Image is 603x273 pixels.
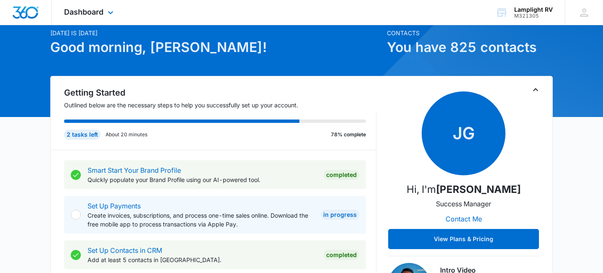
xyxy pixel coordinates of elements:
button: Toggle Collapse [531,85,541,95]
p: Add at least 5 contacts in [GEOGRAPHIC_DATA]. [88,255,317,264]
div: In Progress [321,210,359,220]
p: [DATE] is [DATE] [50,29,382,37]
p: Success Manager [436,199,491,209]
h1: Good morning, [PERSON_NAME]! [50,37,382,57]
p: Outlined below are the necessary steps to help you successfully set up your account. [64,101,376,109]
button: View Plans & Pricing [388,229,539,249]
h2: Getting Started [64,86,376,99]
a: Set Up Payments [88,202,141,210]
p: About 20 minutes [106,131,147,138]
span: Dashboard [64,8,103,16]
a: Smart Start Your Brand Profile [88,166,181,174]
span: JG [422,91,505,175]
div: 2 tasks left [64,130,100,140]
div: account id [514,13,553,19]
h1: You have 825 contacts [387,37,553,57]
div: Completed [324,250,359,260]
strong: [PERSON_NAME] [436,183,521,195]
p: Contacts [387,29,553,37]
button: Contact Me [437,209,490,229]
div: Completed [324,170,359,180]
p: 78% complete [331,131,366,138]
p: Quickly populate your Brand Profile using our AI-powered tool. [88,175,317,184]
a: Set Up Contacts in CRM [88,246,162,255]
p: Hi, I'm [407,182,521,197]
div: account name [514,6,553,13]
p: Create invoices, subscriptions, and process one-time sales online. Download the free mobile app t... [88,211,314,229]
